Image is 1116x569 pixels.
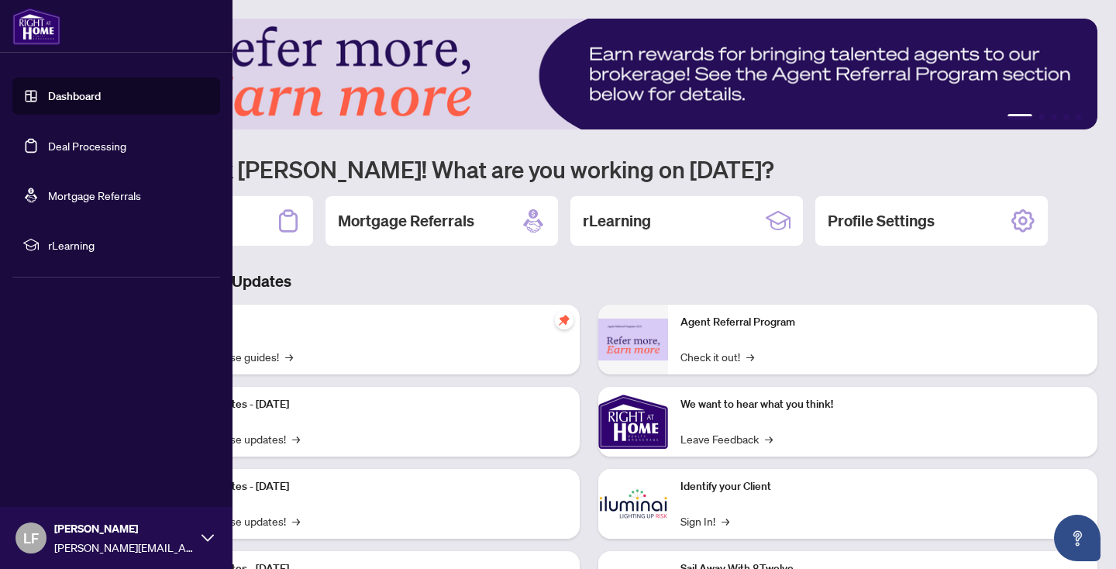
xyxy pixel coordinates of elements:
[680,512,729,529] a: Sign In!→
[1054,515,1100,561] button: Open asap
[746,348,754,365] span: →
[583,210,651,232] h2: rLearning
[292,430,300,447] span: →
[23,527,39,549] span: LF
[598,387,668,457] img: We want to hear what you think!
[12,8,60,45] img: logo
[292,512,300,529] span: →
[81,19,1097,129] img: Slide 0
[285,348,293,365] span: →
[48,236,209,253] span: rLearning
[163,396,567,413] p: Platform Updates - [DATE]
[1076,114,1082,120] button: 5
[722,512,729,529] span: →
[680,396,1085,413] p: We want to hear what you think!
[81,154,1097,184] h1: Welcome back [PERSON_NAME]! What are you working on [DATE]?
[54,520,194,537] span: [PERSON_NAME]
[48,89,101,103] a: Dashboard
[680,478,1085,495] p: Identify your Client
[828,210,935,232] h2: Profile Settings
[765,430,773,447] span: →
[680,314,1085,331] p: Agent Referral Program
[1051,114,1057,120] button: 3
[1038,114,1045,120] button: 2
[598,319,668,361] img: Agent Referral Program
[163,478,567,495] p: Platform Updates - [DATE]
[54,539,194,556] span: [PERSON_NAME][EMAIL_ADDRESS][PERSON_NAME][DOMAIN_NAME]
[555,311,573,329] span: pushpin
[1063,114,1069,120] button: 4
[680,430,773,447] a: Leave Feedback→
[163,314,567,331] p: Self-Help
[1007,114,1032,120] button: 1
[48,188,141,202] a: Mortgage Referrals
[81,271,1097,292] h3: Brokerage & Industry Updates
[48,139,126,153] a: Deal Processing
[338,210,474,232] h2: Mortgage Referrals
[598,469,668,539] img: Identify your Client
[680,348,754,365] a: Check it out!→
